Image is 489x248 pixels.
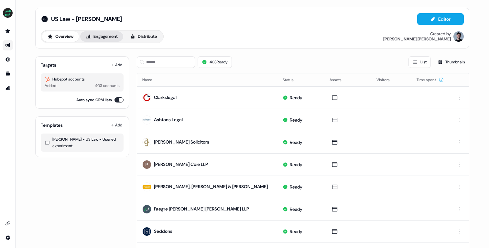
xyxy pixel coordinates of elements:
[142,74,160,86] button: Name
[42,31,79,42] button: Overview
[154,228,172,234] a: Seddons
[383,37,451,42] div: [PERSON_NAME] [PERSON_NAME]
[45,82,56,89] div: Added
[154,161,208,167] a: [PERSON_NAME] Coie LLP
[125,31,162,42] button: Distribute
[408,56,431,68] button: List
[290,184,302,190] div: Ready
[154,117,183,123] a: Ashtons Legal
[417,16,464,23] a: Editor
[290,94,302,101] div: Ready
[51,15,122,23] span: US Law - [PERSON_NAME]
[154,94,177,100] a: Clarkslegal
[417,74,444,86] button: Time spent
[154,184,268,189] a: [PERSON_NAME], [PERSON_NAME] & [PERSON_NAME]
[76,97,112,103] label: Auto sync CRM lists
[109,60,124,70] button: Add
[198,56,232,68] button: 403Ready
[290,117,302,123] div: Ready
[3,26,13,36] a: Go to prospects
[3,218,13,229] a: Go to integrations
[109,121,124,130] button: Add
[376,74,397,86] button: Visitors
[154,139,209,145] a: [PERSON_NAME] Solicitors
[154,206,249,212] a: Faegre [PERSON_NAME] [PERSON_NAME] LLP
[41,122,63,128] div: Templates
[283,74,301,86] button: Status
[80,31,123,42] button: Engagement
[433,56,469,68] button: Thumbnails
[417,13,464,25] button: Editor
[3,69,13,79] a: Go to templates
[3,83,13,93] a: Go to attribution
[453,31,464,42] img: Patrick
[3,232,13,243] a: Go to integrations
[41,62,56,68] div: Targets
[45,136,120,149] div: [PERSON_NAME] - US Law - Userled experiment
[95,82,120,89] div: 403 accounts
[3,54,13,65] a: Go to Inbound
[324,73,371,86] th: Assets
[3,40,13,50] a: Go to outbound experience
[290,228,302,235] div: Ready
[290,139,302,146] div: Ready
[290,161,302,168] div: Ready
[430,31,451,37] div: Created by
[45,76,120,82] div: Hubspot accounts
[290,206,302,212] div: Ready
